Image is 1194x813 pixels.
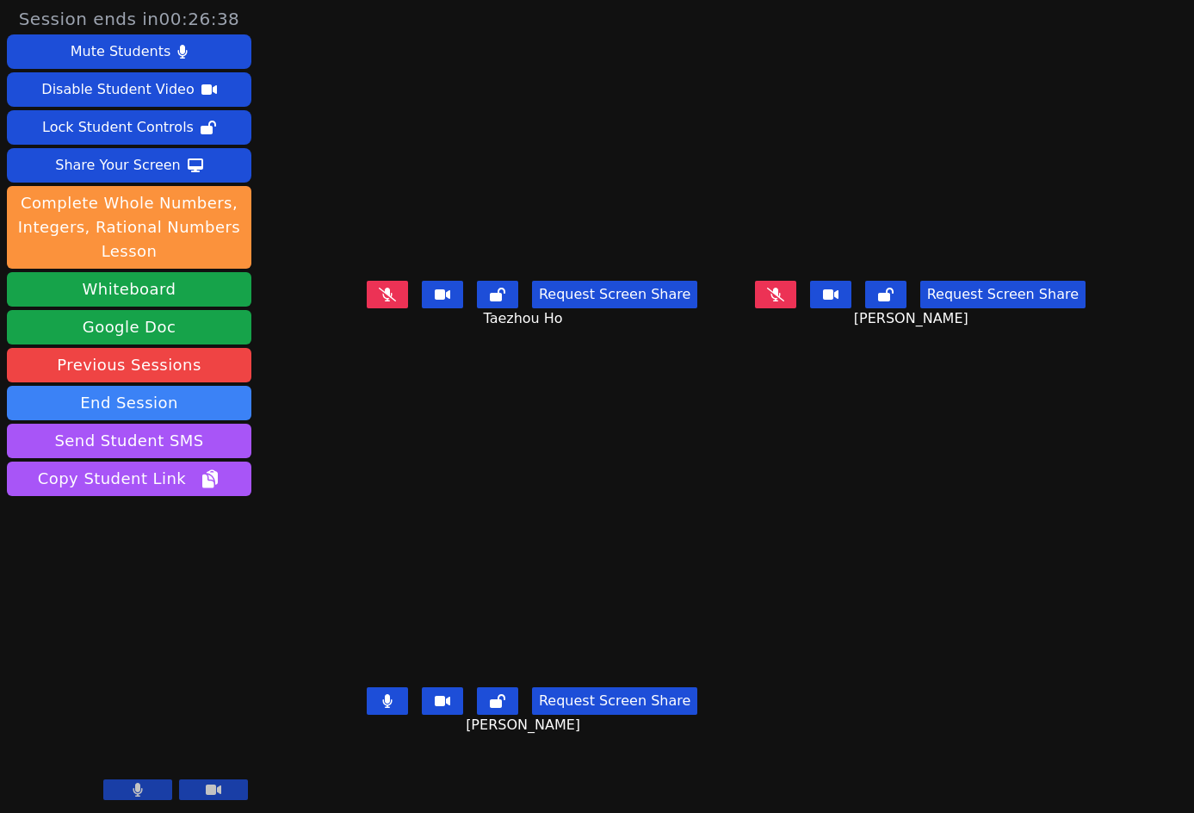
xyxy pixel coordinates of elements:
[19,7,240,31] span: Session ends in
[7,310,251,344] a: Google Doc
[7,148,251,183] button: Share Your Screen
[7,348,251,382] a: Previous Sessions
[7,186,251,269] button: Complete Whole Numbers, Integers, Rational Numbers Lesson
[159,9,240,29] time: 00:26:38
[38,467,220,491] span: Copy Student Link
[7,72,251,107] button: Disable Student Video
[920,281,1086,308] button: Request Screen Share
[71,38,170,65] div: Mute Students
[41,76,194,103] div: Disable Student Video
[7,110,251,145] button: Lock Student Controls
[42,114,194,141] div: Lock Student Controls
[466,715,585,735] span: [PERSON_NAME]
[7,462,251,496] button: Copy Student Link
[484,308,567,329] span: Taezhou Ho
[55,152,181,179] div: Share Your Screen
[7,34,251,69] button: Mute Students
[7,386,251,420] button: End Session
[7,272,251,307] button: Whiteboard
[7,424,251,458] button: Send Student SMS
[532,281,697,308] button: Request Screen Share
[854,308,973,329] span: [PERSON_NAME]
[532,687,697,715] button: Request Screen Share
